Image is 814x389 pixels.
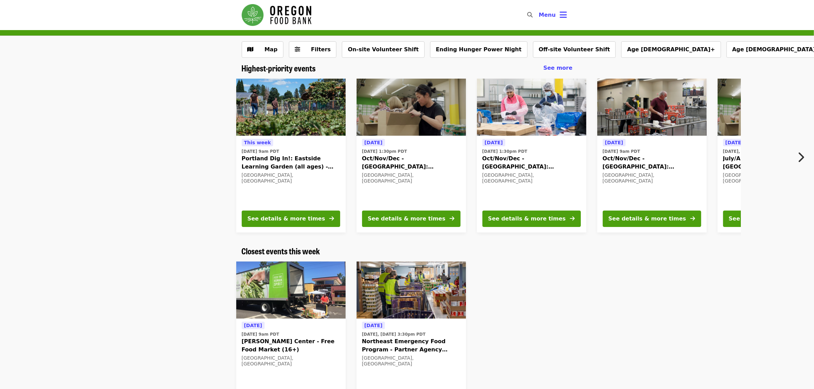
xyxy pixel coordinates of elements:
[362,148,407,155] time: [DATE] 1:30pm PDT
[236,246,578,256] div: Closest events this week
[236,79,346,232] a: See details for "Portland Dig In!: Eastside Learning Garden (all ages) - Aug/Sept/Oct"
[791,148,814,167] button: Next item
[723,148,787,155] time: [DATE], [DATE] 1:30pm PDT
[533,41,616,58] button: Off-site Volunteer Shift
[242,331,279,337] time: [DATE] 9am PDT
[485,140,503,145] span: [DATE]
[597,79,707,136] img: Oct/Nov/Dec - Portland: Repack/Sort (age 16+) organized by Oregon Food Bank
[242,172,340,184] div: [GEOGRAPHIC_DATA], [GEOGRAPHIC_DATA]
[236,63,578,73] div: Highest-priority events
[242,62,316,74] span: Highest-priority events
[244,323,262,328] span: [DATE]
[330,215,334,222] i: arrow-right icon
[364,140,383,145] span: [DATE]
[362,337,461,354] span: Northeast Emergency Food Program - Partner Agency Support
[357,261,466,319] img: Northeast Emergency Food Program - Partner Agency Support organized by Oregon Food Bank
[242,41,283,58] button: Show map view
[242,155,340,171] span: Portland Dig In!: Eastside Learning Garden (all ages) - Aug/Sept/Oct
[725,140,744,145] span: [DATE]
[537,7,542,23] input: Search
[362,211,461,227] button: See details & more times
[533,7,573,23] button: Toggle account menu
[603,155,701,171] span: Oct/Nov/Dec - [GEOGRAPHIC_DATA]: Repack/Sort (age [DEMOGRAPHIC_DATA]+)
[362,331,426,337] time: [DATE], [DATE] 3:30pm PDT
[248,215,325,223] div: See details & more times
[430,41,528,58] button: Ending Hunger Power Night
[364,323,383,328] span: [DATE]
[570,215,575,222] i: arrow-right icon
[242,246,320,256] a: Closest events this week
[236,261,346,319] img: Ortiz Center - Free Food Market (16+) organized by Oregon Food Bank
[236,79,346,136] img: Portland Dig In!: Eastside Learning Garden (all ages) - Aug/Sept/Oct organized by Oregon Food Bank
[295,46,300,53] i: sliders-h icon
[482,172,581,184] div: [GEOGRAPHIC_DATA], [GEOGRAPHIC_DATA]
[603,211,701,227] button: See details & more times
[539,12,556,18] span: Menu
[242,148,279,155] time: [DATE] 9am PDT
[362,172,461,184] div: [GEOGRAPHIC_DATA], [GEOGRAPHIC_DATA]
[342,41,424,58] button: On-site Volunteer Shift
[362,355,461,367] div: [GEOGRAPHIC_DATA], [GEOGRAPHIC_DATA]
[242,337,340,354] span: [PERSON_NAME] Center - Free Food Market (16+)
[488,215,566,223] div: See details & more times
[311,46,331,53] span: Filters
[248,46,254,53] i: map icon
[477,79,586,232] a: See details for "Oct/Nov/Dec - Beaverton: Repack/Sort (age 10+)"
[242,63,316,73] a: Highest-priority events
[691,215,695,222] i: arrow-right icon
[527,12,533,18] i: search icon
[242,355,340,367] div: [GEOGRAPHIC_DATA], [GEOGRAPHIC_DATA]
[543,64,572,72] a: See more
[244,140,271,145] span: This week
[603,172,701,184] div: [GEOGRAPHIC_DATA], [GEOGRAPHIC_DATA]
[603,148,640,155] time: [DATE] 9am PDT
[482,211,581,227] button: See details & more times
[265,46,278,53] span: Map
[242,211,340,227] button: See details & more times
[368,215,445,223] div: See details & more times
[609,215,686,223] div: See details & more times
[543,65,572,71] span: See more
[482,148,528,155] time: [DATE] 1:30pm PDT
[797,151,804,164] i: chevron-right icon
[357,79,466,136] img: Oct/Nov/Dec - Portland: Repack/Sort (age 8+) organized by Oregon Food Bank
[289,41,337,58] button: Filters (0 selected)
[729,215,806,223] div: See details & more times
[605,140,623,145] span: [DATE]
[357,79,466,232] a: See details for "Oct/Nov/Dec - Portland: Repack/Sort (age 8+)"
[450,215,455,222] i: arrow-right icon
[560,10,567,20] i: bars icon
[362,155,461,171] span: Oct/Nov/Dec - [GEOGRAPHIC_DATA]: Repack/Sort (age [DEMOGRAPHIC_DATA]+)
[242,245,320,257] span: Closest events this week
[242,4,311,26] img: Oregon Food Bank - Home
[482,155,581,171] span: Oct/Nov/Dec - [GEOGRAPHIC_DATA]: Repack/Sort (age [DEMOGRAPHIC_DATA]+)
[621,41,721,58] button: Age [DEMOGRAPHIC_DATA]+
[597,79,707,232] a: See details for "Oct/Nov/Dec - Portland: Repack/Sort (age 16+)"
[477,79,586,136] img: Oct/Nov/Dec - Beaverton: Repack/Sort (age 10+) organized by Oregon Food Bank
